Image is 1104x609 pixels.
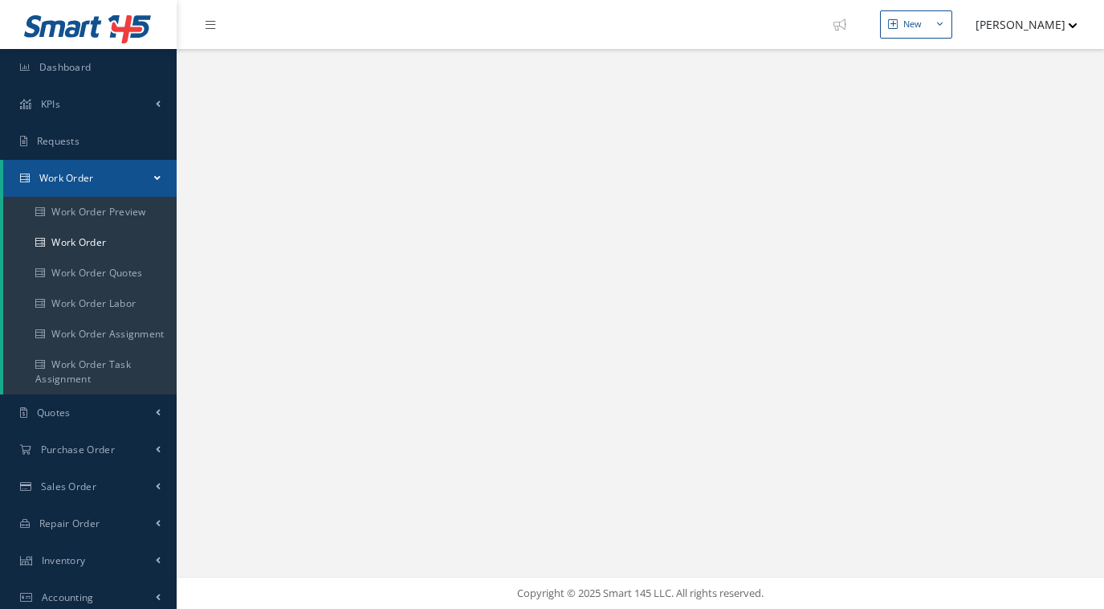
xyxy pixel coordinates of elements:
span: Quotes [37,406,71,419]
a: Work Order Labor [3,288,177,319]
span: Accounting [42,591,94,604]
button: [PERSON_NAME] [960,9,1078,40]
a: Work Order Assignment [3,319,177,349]
div: Copyright © 2025 Smart 145 LLC. All rights reserved. [193,586,1088,602]
a: Work Order [3,160,177,197]
span: Inventory [42,554,86,567]
a: Work Order Preview [3,197,177,227]
a: Work Order [3,227,177,258]
span: Purchase Order [41,443,115,456]
a: Work Order Quotes [3,258,177,288]
span: KPIs [41,97,60,111]
span: Sales Order [41,480,96,493]
span: Dashboard [39,60,92,74]
span: Repair Order [39,517,100,530]
a: Work Order Task Assignment [3,349,177,394]
span: Work Order [39,171,94,185]
span: Requests [37,134,79,148]
div: New [903,18,922,31]
button: New [880,10,952,39]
